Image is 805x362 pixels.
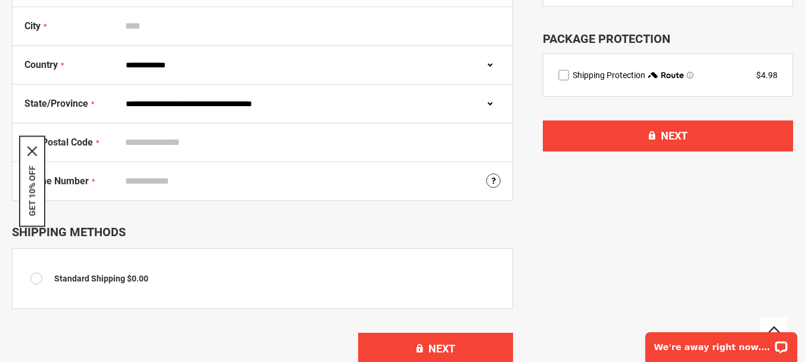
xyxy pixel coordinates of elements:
svg: close icon [27,146,37,156]
span: Next [661,129,688,142]
span: $0.00 [127,274,148,283]
div: route shipping protection selector element [558,69,778,81]
button: GET 10% OFF [27,165,37,216]
span: State/Province [24,98,88,109]
div: Package Protection [543,30,793,48]
span: City [24,20,41,32]
span: Country [24,59,58,70]
span: Next [428,342,455,355]
button: Close [27,146,37,156]
span: Zip/Postal Code [24,137,93,148]
span: Phone Number [24,175,89,187]
iframe: LiveChat chat widget [638,324,805,362]
span: Shipping Protection [573,70,645,80]
div: Shipping Methods [12,225,513,239]
div: $4.98 [756,69,778,81]
button: Next [543,120,793,151]
span: Learn more [686,72,694,79]
span: Standard Shipping [54,274,125,283]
